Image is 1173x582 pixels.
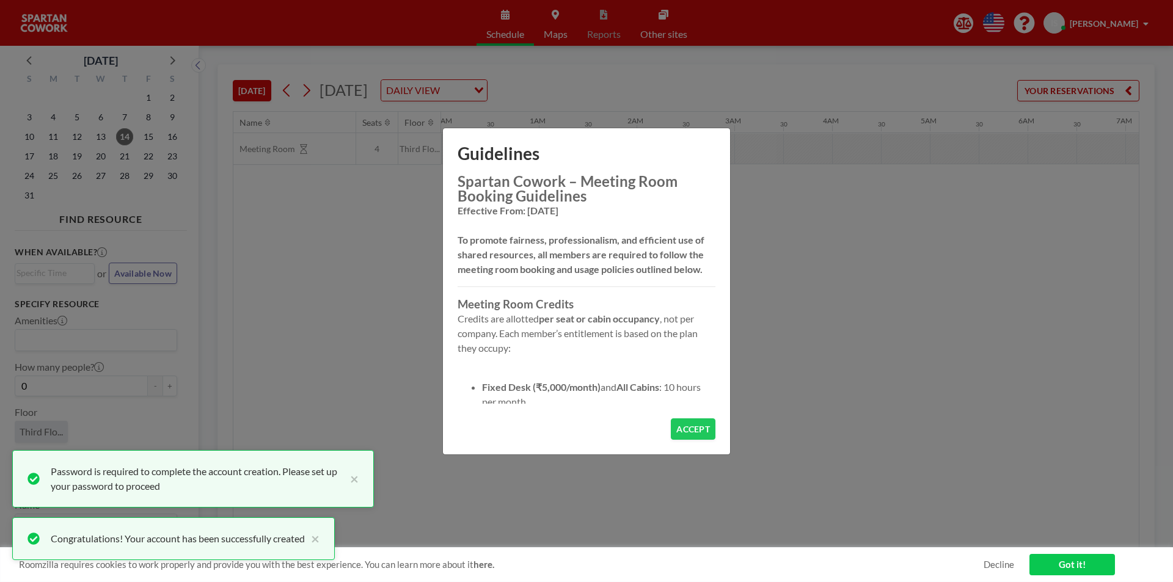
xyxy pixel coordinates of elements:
[19,559,984,570] span: Roomzilla requires cookies to work properly and provide you with the best experience. You can lea...
[458,297,715,311] h3: Meeting Room Credits
[51,464,344,493] div: Password is required to complete the account creation. Please set up your password to proceed
[482,381,601,393] strong: Fixed Desk (₹5,000/month)
[458,205,558,216] strong: Effective From: [DATE]
[458,311,715,355] p: Credits are allotted , not per company. Each member’s entitlement is based on the plan they occupy:
[458,174,715,203] h2: Spartan Cowork – Meeting Room Booking Guidelines
[539,313,660,324] strong: per seat or cabin occupancy
[616,381,659,393] strong: All Cabins
[458,234,704,275] strong: To promote fairness, professionalism, and efficient use of shared resources, all members are requ...
[443,128,730,174] h1: Guidelines
[984,559,1014,570] a: Decline
[473,559,494,570] a: here.
[482,380,715,409] li: and : 10 hours per month
[1029,554,1115,575] a: Got it!
[305,531,320,546] button: close
[51,531,305,546] div: Congratulations! Your account has been successfully created
[671,418,715,440] button: ACCEPT
[344,464,359,493] button: close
